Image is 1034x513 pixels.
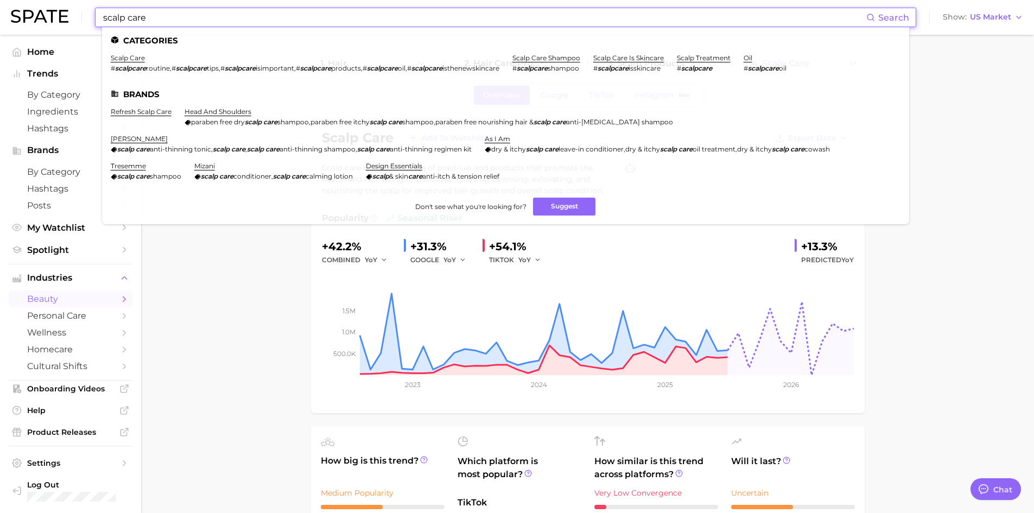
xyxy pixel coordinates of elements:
[594,505,718,509] div: 1 / 10
[291,172,306,180] em: care
[422,172,499,180] span: anti-itch & tension relief
[365,254,388,267] button: YoY
[398,64,405,72] span: oil
[443,255,456,264] span: YoY
[943,14,967,20] span: Show
[27,69,114,79] span: Trends
[111,90,900,99] li: Brands
[117,172,134,180] em: scalp
[534,118,550,126] em: scalp
[117,145,134,153] em: scalp
[485,135,510,143] a: as i am
[458,496,581,509] span: TikTok
[731,505,855,509] div: 5 / 10
[598,64,629,72] em: scalpcare
[9,120,132,137] a: Hashtags
[744,64,748,72] span: #
[27,90,114,100] span: by Category
[27,223,114,233] span: My Watchlist
[367,64,398,72] em: scalpcare
[518,255,531,264] span: YoY
[9,43,132,60] a: Home
[111,54,145,62] a: scalp care
[194,162,215,170] a: mizani
[27,106,114,117] span: Ingredients
[9,324,132,341] a: wellness
[172,64,176,72] span: #
[213,145,230,153] em: scalp
[27,245,114,255] span: Spotlight
[404,381,420,389] tspan: 2023
[841,256,854,264] span: YoY
[322,238,395,255] div: +42.2%
[306,172,353,180] span: calming lotion
[783,381,799,389] tspan: 2026
[27,344,114,354] span: homecare
[779,64,786,72] span: oil
[9,242,132,258] a: Spotlight
[9,66,132,82] button: Trends
[27,145,114,155] span: Brands
[322,254,395,267] div: combined
[9,381,132,397] a: Onboarding Videos
[548,64,579,72] span: shampoo
[366,162,422,170] a: design essentials
[245,118,262,126] em: scalp
[111,107,172,116] a: refresh scalp care
[27,311,114,321] span: personal care
[9,270,132,286] button: Industries
[790,145,804,153] em: care
[300,64,331,72] em: scalpcare
[657,381,673,389] tspan: 2025
[485,145,830,153] div: , ,
[566,118,673,126] span: anti-[MEDICAL_DATA] shampoo
[491,145,526,153] span: dry & itchy
[442,64,499,72] span: isthenewskincare
[27,361,114,371] span: cultural shifts
[693,145,735,153] span: oil treatment
[176,64,207,72] em: scalpcare
[115,64,146,72] em: scalpcare
[731,455,855,481] span: Will it last?
[737,145,772,153] span: dry & itchy
[194,172,353,180] div: ,
[263,118,277,126] em: care
[678,145,693,153] em: care
[677,54,731,62] a: scalp treatment
[552,118,566,126] em: care
[150,145,211,153] span: anti-thinning tonic
[410,254,474,267] div: GOOGLE
[256,64,294,72] span: isimportant
[146,64,170,72] span: routine
[9,163,132,180] a: by Category
[402,118,434,126] span: shampoo
[321,454,445,481] span: How big is this trend?
[370,118,386,126] em: scalp
[415,202,526,211] span: Don't see what you're looking for?
[878,12,909,23] span: Search
[321,486,445,499] div: Medium Popularity
[530,381,547,389] tspan: 2024
[27,458,114,468] span: Settings
[207,64,219,72] span: tips
[27,47,114,57] span: Home
[331,64,361,72] span: products
[219,172,233,180] em: care
[296,64,300,72] span: #
[277,118,309,126] span: shampoo
[185,118,673,126] div: , ,
[681,64,712,72] em: scalpcare
[526,145,543,153] em: scalp
[136,145,150,153] em: care
[512,54,580,62] a: scalp care shampoo
[111,64,499,72] div: , , , , ,
[772,145,789,153] em: scalp
[660,145,677,153] em: scalp
[9,307,132,324] a: personal care
[220,64,225,72] span: #
[390,145,472,153] span: anti-thinning regimen kit
[389,172,408,180] span: & skin
[9,180,132,197] a: Hashtags
[408,172,422,180] em: care
[27,183,114,194] span: Hashtags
